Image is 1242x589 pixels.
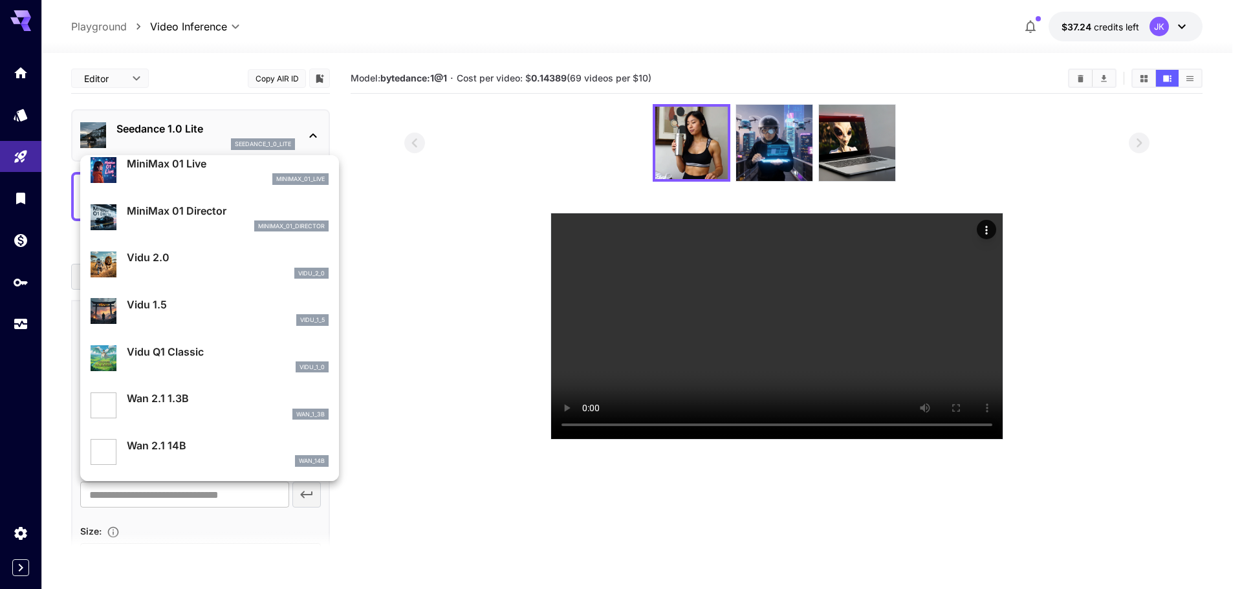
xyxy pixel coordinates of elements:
div: Domain Overview [49,76,116,85]
div: MiniMax 01 Directorminimax_01_director [91,198,329,237]
div: Vidu 1.5vidu_1_5 [91,292,329,331]
div: Wan 2.1 14Bwan_14b [91,433,329,472]
p: minimax_01_director [258,222,325,231]
p: vidu_1_5 [300,316,325,325]
img: website_grey.svg [21,34,31,44]
p: wan_1_3b [296,410,325,419]
div: Keywords by Traffic [143,76,218,85]
div: Vidu Q1 Classicvidu_1_0 [91,339,329,378]
p: vidu_1_0 [300,363,325,372]
p: wan_14b [299,456,325,466]
p: MiniMax 01 Director [127,203,329,219]
img: logo_orange.svg [21,21,31,31]
p: MiniMax 01 Live [127,156,329,171]
p: Wan 2.1 1.3B [127,391,329,406]
div: Domain: [URL] [34,34,92,44]
div: Vidu 2.0vidu_2_0 [91,244,329,284]
p: vidu_2_0 [298,269,325,278]
p: Vidu Q1 Classic [127,344,329,359]
div: Wan 2.1 1.3Bwan_1_3b [91,385,329,425]
p: Vidu 1.5 [127,297,329,312]
img: tab_domain_overview_orange.svg [35,75,45,85]
p: Wan 2.1 14B [127,438,329,453]
div: v 4.0.24 [36,21,63,31]
div: MiniMax 01 Liveminimax_01_live [91,151,329,190]
img: tab_keywords_by_traffic_grey.svg [129,75,139,85]
p: minimax_01_live [276,175,325,184]
p: Vidu 2.0 [127,250,329,265]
